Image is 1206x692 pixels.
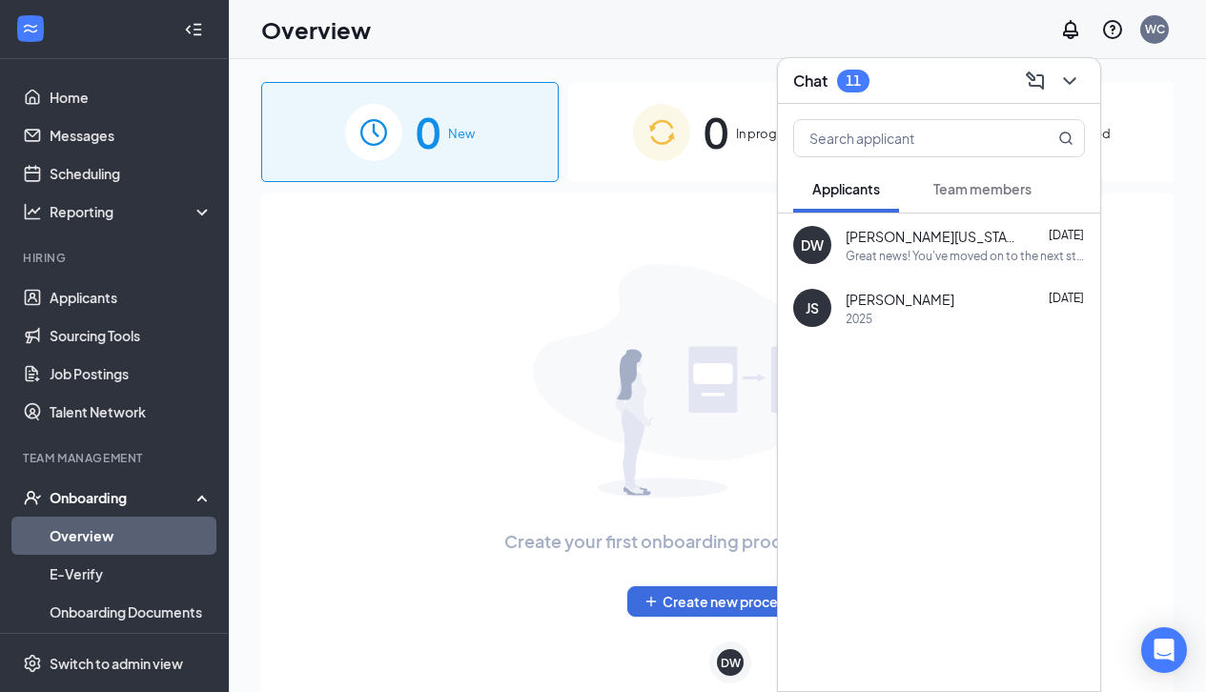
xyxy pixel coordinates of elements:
[50,393,213,431] a: Talent Network
[23,202,42,221] svg: Analysis
[1145,21,1165,37] div: WC
[50,517,213,555] a: Overview
[806,298,819,317] div: JS
[50,278,213,316] a: Applicants
[184,20,203,39] svg: Collapse
[721,655,741,671] div: DW
[794,120,1020,156] input: Search applicant
[50,316,213,355] a: Sourcing Tools
[1024,70,1047,92] svg: ComposeMessage
[812,180,880,197] span: Applicants
[21,19,40,38] svg: WorkstreamLogo
[1141,627,1187,673] div: Open Intercom Messenger
[1058,70,1081,92] svg: ChevronDown
[416,99,440,165] span: 0
[23,488,42,507] svg: UserCheck
[448,124,475,143] span: New
[736,124,802,143] span: In progress
[846,72,861,89] div: 11
[1020,66,1051,96] button: ComposeMessage
[1101,18,1124,41] svg: QuestionInfo
[504,528,930,555] span: Create your first onboarding process to get started!
[801,235,824,254] div: DW
[50,116,213,154] a: Messages
[933,180,1032,197] span: Team members
[644,594,659,609] svg: Plus
[50,593,213,631] a: Onboarding Documents
[50,355,213,393] a: Job Postings
[846,311,872,327] div: 2025
[50,202,214,221] div: Reporting
[50,154,213,193] a: Scheduling
[1058,131,1073,146] svg: MagnifyingGlass
[846,290,954,309] span: [PERSON_NAME]
[1049,291,1084,305] span: [DATE]
[1059,18,1082,41] svg: Notifications
[23,450,209,466] div: Team Management
[1049,228,1084,242] span: [DATE]
[704,99,728,165] span: 0
[50,631,213,669] a: Activity log
[846,227,1017,246] span: [PERSON_NAME][US_STATE]
[627,586,807,617] button: PlusCreate new process
[1054,66,1085,96] button: ChevronDown
[50,555,213,593] a: E-Verify
[23,250,209,266] div: Hiring
[846,248,1085,264] div: Great news! You've moved on to the next stage of the application. We have a few additional questi...
[23,654,42,673] svg: Settings
[50,488,196,507] div: Onboarding
[261,13,371,46] h1: Overview
[793,71,828,92] h3: Chat
[50,78,213,116] a: Home
[50,654,183,673] div: Switch to admin view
